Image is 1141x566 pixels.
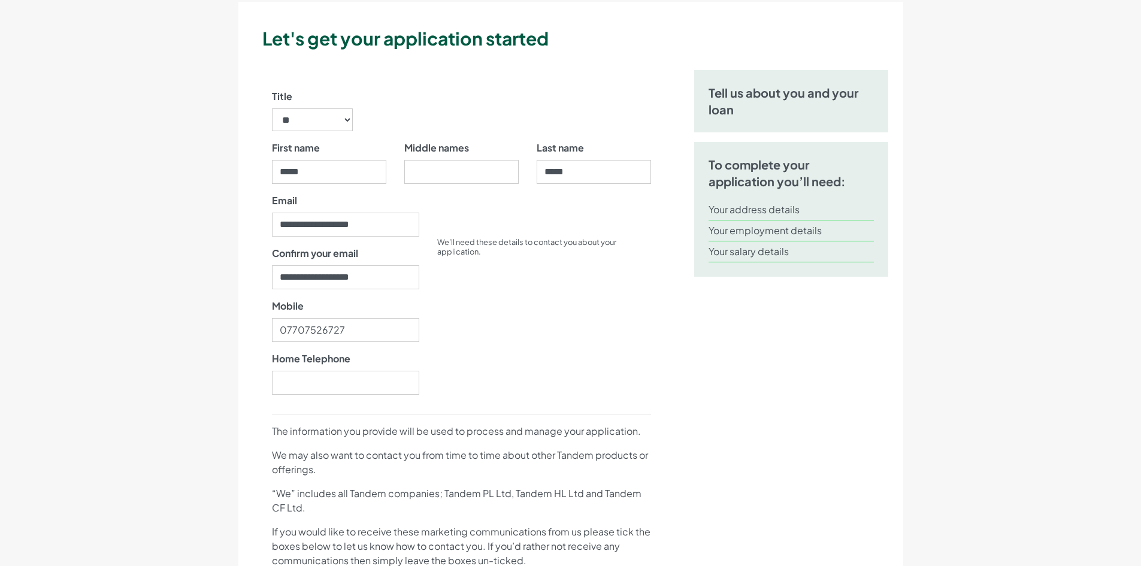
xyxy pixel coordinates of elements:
[437,237,616,256] small: We’ll need these details to contact you about your application.
[537,141,584,155] label: Last name
[272,89,292,104] label: Title
[709,220,874,241] li: Your employment details
[272,424,651,438] p: The information you provide will be used to process and manage your application.
[272,352,350,366] label: Home Telephone
[709,156,874,190] h5: To complete your application you’ll need:
[272,299,304,313] label: Mobile
[404,141,469,155] label: Middle names
[262,26,898,51] h3: Let's get your application started
[272,246,358,261] label: Confirm your email
[272,141,320,155] label: First name
[709,199,874,220] li: Your address details
[272,193,297,208] label: Email
[272,448,651,477] p: We may also want to contact you from time to time about other Tandem products or offerings.
[709,241,874,262] li: Your salary details
[709,84,874,118] h5: Tell us about you and your loan
[272,486,651,515] p: “We” includes all Tandem companies; Tandem PL Ltd, Tandem HL Ltd and Tandem CF Ltd.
